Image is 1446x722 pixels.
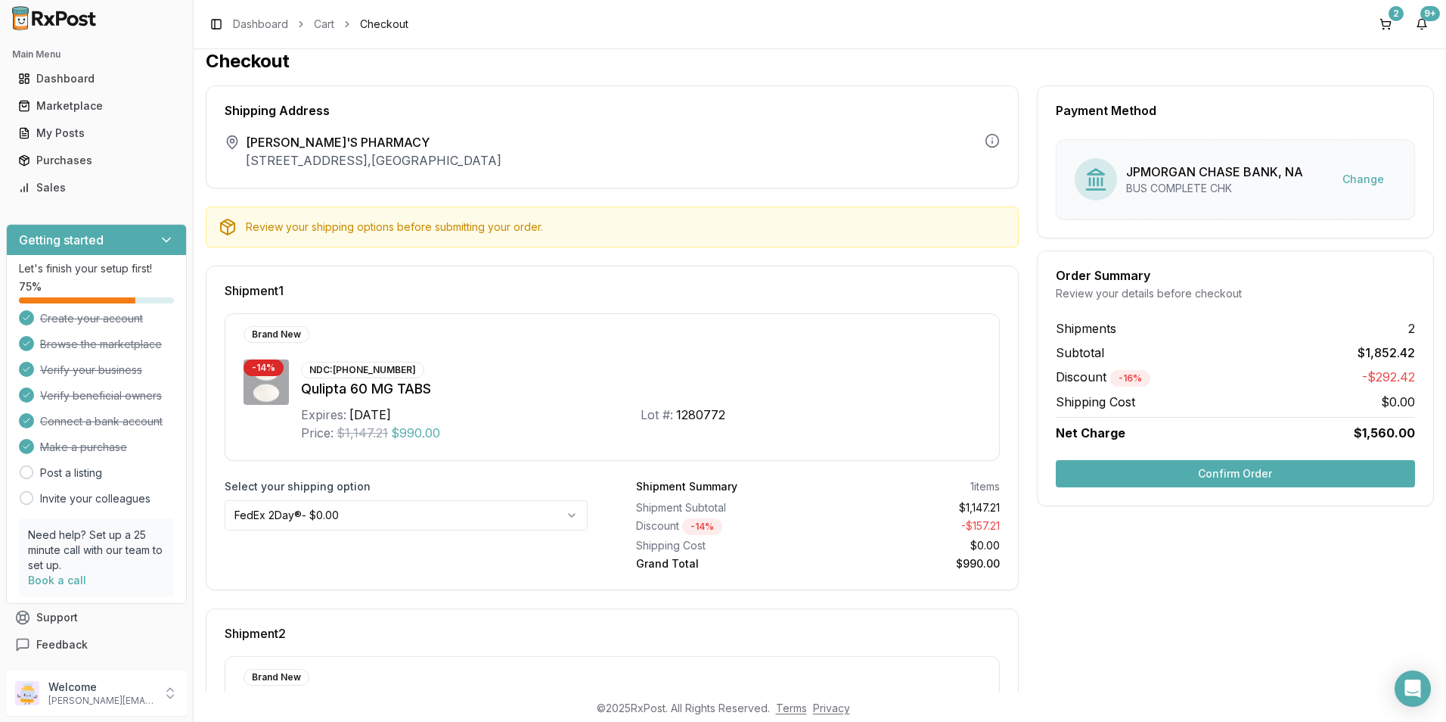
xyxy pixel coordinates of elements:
[233,17,408,32] nav: breadcrumb
[40,465,102,481] a: Post a listing
[1056,344,1104,362] span: Subtotal
[1354,424,1415,442] span: $1,560.00
[6,604,187,631] button: Support
[1110,370,1150,387] div: - 16 %
[314,17,334,32] a: Cart
[40,388,162,403] span: Verify beneficial owners
[12,147,181,174] a: Purchases
[391,424,440,442] span: $990.00
[776,702,807,714] a: Terms
[225,479,588,494] label: Select your shipping option
[1056,425,1125,440] span: Net Charge
[225,627,286,640] span: Shipment 2
[225,285,284,297] span: Shipment 1
[1056,286,1415,301] div: Review your details before checkout
[301,406,346,424] div: Expires:
[6,631,187,658] button: Feedback
[1056,269,1415,282] div: Order Summary
[1410,12,1434,36] button: 9+
[19,231,104,249] h3: Getting started
[1389,6,1404,21] div: 2
[636,538,811,553] div: Shipping Cost
[337,424,388,442] span: $1,147.21
[6,94,187,118] button: Marketplace
[246,133,501,151] span: [PERSON_NAME]'S PHARMACY
[48,695,154,707] p: [PERSON_NAME][EMAIL_ADDRESS][DOMAIN_NAME]
[48,680,154,695] p: Welcome
[40,440,127,455] span: Make a purchase
[301,424,334,442] div: Price:
[824,556,999,571] div: $990.00
[36,637,88,652] span: Feedback
[1420,6,1440,21] div: 9+
[1395,671,1431,707] div: Open Intercom Messenger
[1330,166,1396,193] button: Change
[12,92,181,120] a: Marketplace
[244,669,309,686] div: Brand New
[1362,368,1415,387] span: -$292.42
[6,6,103,30] img: RxPost Logo
[636,518,811,535] div: Discount
[813,702,850,714] a: Privacy
[18,126,175,141] div: My Posts
[1056,460,1415,487] button: Confirm Order
[28,527,165,573] p: Need help? Set up a 25 minute call with our team to set up.
[246,151,501,170] p: [STREET_ADDRESS] , [GEOGRAPHIC_DATA]
[1056,319,1116,338] span: Shipments
[349,406,391,424] div: [DATE]
[6,176,187,200] button: Sales
[1126,181,1303,196] div: BUS COMPLETE CHK
[676,406,725,424] div: 1280772
[15,681,39,705] img: User avatar
[360,17,408,32] span: Checkout
[970,479,1000,494] div: 1 items
[244,359,289,405] img: Qulipta 60 MG TABS
[1126,163,1303,181] div: JPMORGAN CHASE BANK, NA
[636,479,737,494] div: Shipment Summary
[12,120,181,147] a: My Posts
[824,518,999,535] div: - $157.21
[636,556,811,571] div: Grand Total
[1408,319,1415,338] span: 2
[301,362,424,378] div: NDC: [PHONE_NUMBER]
[18,153,175,168] div: Purchases
[824,500,999,515] div: $1,147.21
[1056,104,1415,117] div: Payment Method
[6,148,187,173] button: Purchases
[1381,393,1415,411] span: $0.00
[12,48,181,61] h2: Main Menu
[206,49,1434,73] h1: Checkout
[824,538,999,553] div: $0.00
[233,17,288,32] a: Dashboard
[246,219,1006,235] div: Review your shipping options before submitting your order.
[301,378,981,400] div: Qulipta 60 MG TABS
[12,65,181,92] a: Dashboard
[28,574,86,587] a: Book a call
[682,518,722,535] div: - 14 %
[40,311,143,326] span: Create your account
[1056,393,1135,411] span: Shipping Cost
[18,98,175,114] div: Marketplace
[40,414,163,429] span: Connect a bank account
[636,500,811,515] div: Shipment Subtotal
[6,67,187,91] button: Dashboard
[641,406,673,424] div: Lot #:
[12,174,181,201] a: Sales
[1358,344,1415,362] span: $1,852.42
[19,279,42,294] span: 75 %
[244,326,309,343] div: Brand New
[40,491,150,506] a: Invite your colleagues
[40,363,142,378] span: Verify your business
[225,104,1000,117] div: Shipping Address
[18,180,175,195] div: Sales
[40,337,162,352] span: Browse the marketplace
[18,71,175,86] div: Dashboard
[244,359,284,376] div: - 14 %
[19,261,174,276] p: Let's finish your setup first!
[1056,369,1150,384] span: Discount
[1373,12,1398,36] button: 2
[6,121,187,145] button: My Posts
